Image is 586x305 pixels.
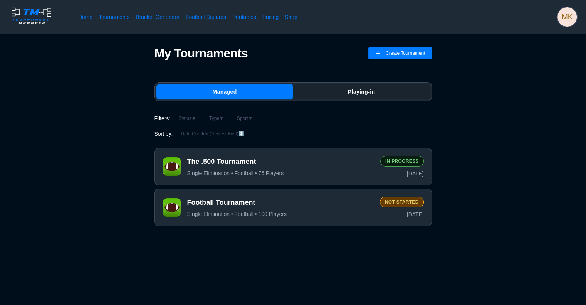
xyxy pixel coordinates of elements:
span: The .500 Tournament [187,157,374,167]
a: Home [78,13,92,21]
button: Type▼ [204,114,229,123]
a: Shop [285,13,297,21]
span: Single Elimination • Football • 76 Players [187,170,284,177]
div: michael kaempf [557,7,577,27]
img: Tournament [163,157,181,176]
button: Create Tournament [368,47,432,59]
h1: My Tournaments [154,46,248,61]
a: Football Squares [186,13,226,21]
button: Playing-in [293,84,430,99]
button: Sport▼ [232,114,258,123]
span: Filters: [154,115,171,122]
span: Football Tournament [187,198,374,207]
span: [DATE] [407,211,424,218]
span: [DATE] [407,170,424,177]
button: Managed [156,84,293,99]
a: Bracket Generator [136,13,180,21]
span: Sort by: [154,130,173,138]
a: Printables [232,13,256,21]
button: Date Created (Newest First)↕️ [176,129,249,138]
div: In Progress [380,156,424,167]
button: TournamentFootball TournamentSingle Elimination • Football • 100 PlayersNot Started[DATE] [154,189,432,226]
button: MK [557,7,577,27]
a: Pricing [262,13,279,21]
div: Not Started [380,197,424,207]
a: Tournaments [99,13,129,21]
button: TournamentThe .500 TournamentSingle Elimination • Football • 76 PlayersIn Progress[DATE] [154,148,432,185]
span: Create Tournament [386,47,425,59]
img: Tournament [163,198,181,217]
button: Status▼ [173,114,201,123]
img: logo.ffa97a18e3bf2c7d.png [9,6,54,25]
span: Single Elimination • Football • 100 Players [187,211,287,217]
